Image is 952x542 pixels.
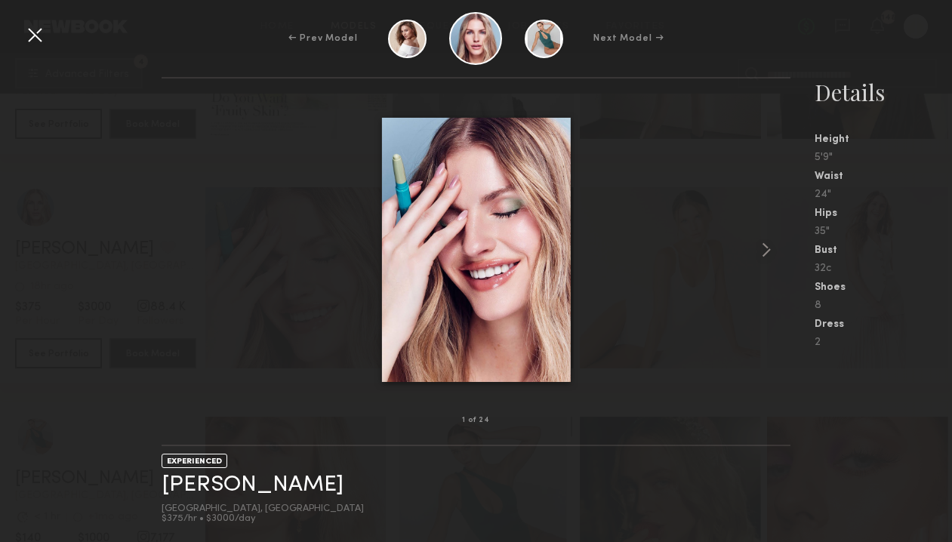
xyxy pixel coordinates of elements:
[815,226,952,237] div: 35"
[288,32,358,45] div: ← Prev Model
[162,454,227,468] div: EXPERIENCED
[815,263,952,274] div: 32c
[593,32,664,45] div: Next Model →
[815,319,952,330] div: Dress
[815,134,952,145] div: Height
[815,300,952,311] div: 8
[162,504,364,514] div: [GEOGRAPHIC_DATA], [GEOGRAPHIC_DATA]
[162,473,344,497] a: [PERSON_NAME]
[162,514,364,524] div: $375/hr • $3000/day
[815,337,952,348] div: 2
[815,245,952,256] div: Bust
[462,417,489,424] div: 1 of 24
[815,189,952,200] div: 24"
[815,282,952,293] div: Shoes
[815,77,952,107] div: Details
[815,208,952,219] div: Hips
[815,152,952,163] div: 5'9"
[815,171,952,182] div: Waist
